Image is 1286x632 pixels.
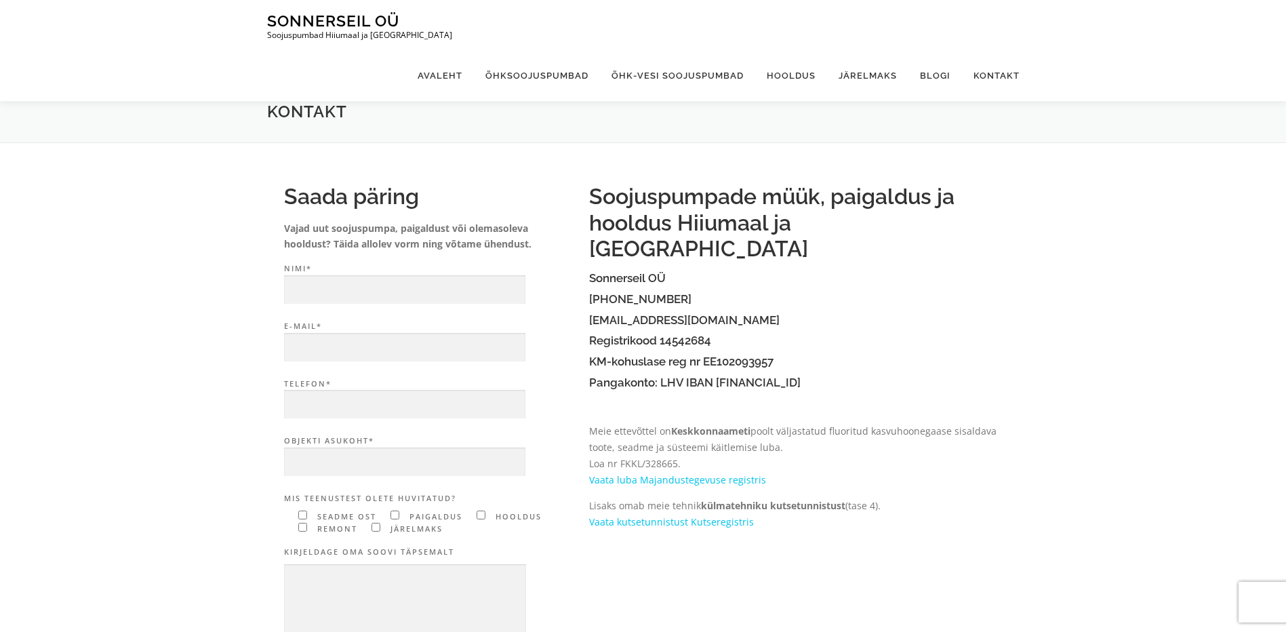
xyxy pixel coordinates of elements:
[284,222,531,251] strong: Vajad uut soojuspumpa, paigaldust või olemasoleva hooldust? Täida allolev vorm ning võtame ühendust.
[284,333,525,362] input: E-mail*
[962,50,1020,101] a: Kontakt
[589,184,1003,262] h2: Soojuspumpade müük, paigaldus ja hooldus Hiiumaal ja [GEOGRAPHIC_DATA]
[589,355,1003,368] h4: KM-kohuslase reg nr EE102093957
[701,499,845,512] strong: külmatehniku kutsetunnistust
[284,390,525,419] input: Telefon*
[267,12,399,30] a: Sonnerseil OÜ
[492,511,542,521] span: hooldus
[284,262,576,304] label: Nimi*
[589,423,1003,488] p: Meie ettevõttel on poolt väljastatud fluoritud kasvuhoonegaase sisaldava toote, seadme ja süsteem...
[589,498,1003,530] p: Lisaks omab meie tehnik (tase 4).
[600,50,755,101] a: Õhk-vesi soojuspumbad
[589,376,1003,389] h4: Pangakonto: LHV IBAN [FINANCIAL_ID]
[267,101,1020,122] h1: Kontakt
[284,275,525,304] input: Nimi*
[474,50,600,101] a: Õhksoojuspumbad
[589,334,1003,347] h4: Registrikood 14542684
[284,546,576,559] label: Kirjeldage oma soovi täpsemalt
[589,272,1003,285] h4: Sonnerseil OÜ
[284,320,576,362] label: E-mail*
[406,511,462,521] span: paigaldus
[406,50,474,101] a: Avaleht
[589,473,766,486] a: Vaata luba Majandustegevuse registris
[284,378,576,420] label: Telefon*
[314,511,376,521] span: seadme ost
[589,515,754,528] a: Vaata kutsetunnistust Kutseregistris
[671,424,750,437] strong: Keskkonnaameti
[387,524,443,534] span: järelmaks
[284,435,576,477] label: Objekti asukoht*
[314,524,357,534] span: remont
[908,50,962,101] a: Blogi
[589,293,1003,306] h4: [PHONE_NUMBER]
[589,313,780,327] a: [EMAIL_ADDRESS][DOMAIN_NAME]
[284,448,525,477] input: Objekti asukoht*
[284,492,576,505] label: Mis teenustest olete huvitatud?
[827,50,908,101] a: Järelmaks
[284,184,576,210] h2: Saada päring
[267,31,452,40] p: Soojuspumbad Hiiumaal ja [GEOGRAPHIC_DATA]
[755,50,827,101] a: Hooldus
